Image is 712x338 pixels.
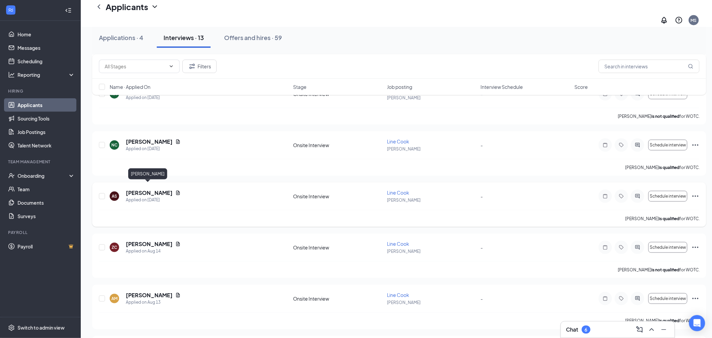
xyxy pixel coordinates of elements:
svg: Collapse [65,7,72,14]
input: All Stages [105,63,166,70]
div: Hiring [8,88,74,94]
button: ComposeMessage [634,324,645,335]
svg: ChevronDown [151,3,159,11]
svg: Notifications [660,16,668,24]
span: Name · Applied On [110,83,150,90]
svg: ActiveChat [634,194,642,199]
span: Line Cook [387,241,409,247]
span: Schedule interview [650,143,686,147]
svg: ActiveChat [634,142,642,148]
svg: ActiveChat [634,296,642,301]
svg: ComposeMessage [636,326,644,334]
h5: [PERSON_NAME] [126,138,173,145]
a: Talent Network [17,139,75,152]
svg: WorkstreamLogo [7,7,14,13]
svg: Note [601,142,609,148]
div: Open Intercom Messenger [689,315,705,331]
span: Stage [293,83,307,90]
div: Onsite Interview [293,244,383,251]
svg: UserCheck [8,172,15,179]
div: Reporting [17,71,75,78]
button: Schedule interview [648,242,687,253]
span: Interview Schedule [481,83,523,90]
h5: [PERSON_NAME] [126,292,173,299]
svg: Tag [617,245,626,250]
a: PayrollCrown [17,240,75,253]
svg: ChevronDown [169,64,174,69]
div: Applications · 4 [99,33,143,42]
button: Schedule interview [648,140,687,150]
button: Schedule interview [648,191,687,202]
svg: Ellipses [691,141,700,149]
b: is not qualified [651,267,679,272]
span: - [481,142,483,148]
a: Applicants [17,98,75,112]
p: [PERSON_NAME] [387,197,477,203]
a: Messages [17,41,75,55]
div: AS [112,193,117,199]
svg: ChevronLeft [95,3,103,11]
span: Line Cook [387,138,409,144]
svg: Note [601,194,609,199]
button: Filter Filters [182,60,217,73]
span: - [481,244,483,250]
b: is qualified [659,318,679,324]
p: [PERSON_NAME] [387,146,477,152]
svg: Ellipses [691,243,700,251]
div: Onsite Interview [293,295,383,302]
b: is qualified [659,216,679,221]
p: [PERSON_NAME] for WOTC. [625,318,700,324]
div: Offers and hires · 59 [224,33,282,42]
svg: Document [175,241,181,247]
svg: ActiveChat [634,245,642,250]
svg: Settings [8,325,15,331]
svg: ChevronUp [648,326,656,334]
svg: Ellipses [691,295,700,303]
svg: MagnifyingGlass [688,64,693,69]
span: Score [574,83,588,90]
a: Scheduling [17,55,75,68]
span: - [481,193,483,199]
p: [PERSON_NAME] for WOTC. [618,267,700,273]
svg: Tag [617,194,626,199]
svg: Tag [617,142,626,148]
button: Schedule interview [648,293,687,304]
svg: Ellipses [691,192,700,200]
div: Payroll [8,230,74,235]
span: Schedule interview [650,194,686,199]
a: Surveys [17,209,75,223]
div: NC [111,142,117,148]
svg: Note [601,296,609,301]
input: Search in interviews [599,60,700,73]
div: MS [691,18,697,23]
div: ZC [112,244,117,250]
div: Applied on [DATE] [126,197,181,203]
svg: Document [175,139,181,144]
div: Applied on Aug 14 [126,248,181,255]
div: Team Management [8,159,74,165]
div: Onsite Interview [293,193,383,200]
div: AM [111,296,117,301]
p: [PERSON_NAME] for WOTC. [625,165,700,170]
svg: Tag [617,296,626,301]
button: Minimize [658,324,669,335]
a: Home [17,28,75,41]
div: Applied on [DATE] [126,145,181,152]
svg: Note [601,245,609,250]
span: Schedule interview [650,245,686,250]
div: Onboarding [17,172,69,179]
svg: Document [175,293,181,298]
svg: Analysis [8,71,15,78]
div: [PERSON_NAME] [128,168,167,179]
a: Documents [17,196,75,209]
p: [PERSON_NAME] for WOTC. [625,216,700,222]
span: Line Cook [387,190,409,196]
div: Applied on Aug 13 [126,299,181,306]
b: is not qualified [651,114,679,119]
svg: QuestionInfo [675,16,683,24]
h3: Chat [566,326,578,333]
svg: Filter [188,62,196,70]
a: Team [17,182,75,196]
p: [PERSON_NAME] [387,300,477,305]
